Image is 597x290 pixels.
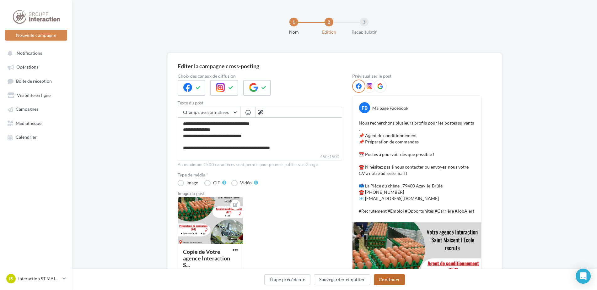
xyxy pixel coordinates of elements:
div: Image [186,181,198,185]
label: Type de média * [178,173,342,177]
div: 1 [289,18,298,26]
div: Nom [274,29,314,35]
span: Médiathèque [16,120,41,126]
span: Campagnes [16,107,38,112]
div: Editer la campagne cross-posting [178,63,259,69]
a: Boîte de réception [4,75,68,87]
a: Opérations [4,61,68,72]
span: Boîte de réception [16,78,52,84]
div: 2 [325,18,333,26]
div: GIF [213,181,220,185]
p: Interaction ST MAIXENT [18,276,60,282]
a: Médiathèque [4,117,68,129]
button: Notifications [4,47,66,59]
a: Calendrier [4,131,68,142]
div: FB [359,102,370,113]
span: Opérations [16,64,38,70]
span: Champs personnalisés [183,109,229,115]
button: Nouvelle campagne [5,30,67,41]
button: Continuer [374,274,405,285]
span: IS [9,276,13,282]
label: 450/1500 [178,153,342,160]
button: Sauvegarder et quitter [314,274,370,285]
div: Récapitulatif [344,29,384,35]
span: Visibilité en ligne [17,92,51,98]
a: Campagnes [4,103,68,114]
div: Au maximum 1500 caractères sont permis pour pouvoir publier sur Google [178,162,342,168]
div: Edition [309,29,349,35]
div: Image du post [178,191,342,196]
div: 3 [360,18,368,26]
button: Étape précédente [264,274,311,285]
label: Texte du post [178,101,342,105]
p: Nous recherchons plusieurs profils pour les postes suivants : 📌 Agent de conditionnement 📌 Prépar... [359,120,475,214]
div: Vidéo [240,181,252,185]
span: Calendrier [16,135,37,140]
div: Copie de Votre agence Interaction S... [183,248,230,268]
a: Visibilité en ligne [4,89,68,101]
button: Champs personnalisés [178,107,240,118]
label: Choix des canaux de diffusion [178,74,342,78]
span: Notifications [17,50,42,56]
div: Prévisualiser le post [352,74,481,78]
div: Open Intercom Messenger [576,269,591,284]
a: IS Interaction ST MAIXENT [5,273,67,285]
div: Ma page Facebook [372,105,408,111]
